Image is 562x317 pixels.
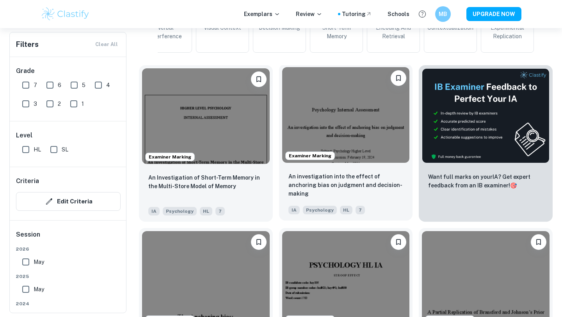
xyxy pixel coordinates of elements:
[428,173,543,190] p: Want full marks on your IA ? Get expert feedback from an IB examiner!
[244,10,280,18] p: Exemplars
[282,67,410,163] img: Psychology IA example thumbnail: An investigation into the effect of anch
[510,182,517,189] span: 🎯
[16,300,121,307] span: 2024
[313,23,359,41] span: Short-Term Memory
[251,71,267,87] button: Bookmark
[16,246,121,253] span: 2026
[340,206,352,214] span: HL
[58,100,61,108] span: 2
[139,65,273,222] a: Examiner MarkingBookmarkAn Investigation of Short-Term Memory in the Multi-Store Model of MemoryI...
[62,145,68,154] span: SL
[439,10,448,18] h6: MB
[163,207,197,215] span: Psychology
[215,207,225,215] span: 7
[419,65,553,222] a: ThumbnailWant full marks on yourIA? Get expert feedback from an IB examiner!
[416,7,429,21] button: Help and Feedback
[146,153,194,160] span: Examiner Marking
[34,81,37,89] span: 7
[82,100,84,108] span: 1
[16,230,121,246] h6: Session
[82,81,85,89] span: 5
[356,206,365,214] span: 7
[303,206,337,214] span: Psychology
[106,81,110,89] span: 4
[16,192,121,211] button: Edit Criteria
[34,285,44,294] span: May
[148,207,160,215] span: IA
[251,234,267,250] button: Bookmark
[34,145,41,154] span: HL
[16,131,121,140] h6: Level
[435,6,451,22] button: MB
[288,206,300,214] span: IA
[200,207,212,215] span: HL
[466,7,521,21] button: UPGRADE NOW
[422,68,550,163] img: Thumbnail
[296,10,322,18] p: Review
[34,100,37,108] span: 3
[484,23,530,41] span: Experimental Replication
[16,39,39,50] h6: Filters
[288,172,404,198] p: An investigation into the effect of anchoring bias on judgment and decision-making
[286,152,334,159] span: Examiner Marking
[391,234,406,250] button: Bookmark
[388,10,409,18] a: Schools
[370,23,416,41] span: Encoding and Retrieval
[16,66,121,76] h6: Grade
[148,173,263,191] p: An Investigation of Short-Term Memory in the Multi-Store Model of Memory
[342,10,372,18] a: Tutoring
[34,258,44,266] span: May
[41,6,90,22] img: Clastify logo
[279,65,413,222] a: Examiner MarkingBookmarkAn investigation into the effect of anchoring bias on judgment and decisi...
[58,81,61,89] span: 6
[142,23,189,41] span: Verbal Interference
[16,273,121,280] span: 2025
[142,68,270,164] img: Psychology IA example thumbnail: An Investigation of Short-Term Memory in
[531,234,546,250] button: Bookmark
[391,70,406,86] button: Bookmark
[16,176,39,186] h6: Criteria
